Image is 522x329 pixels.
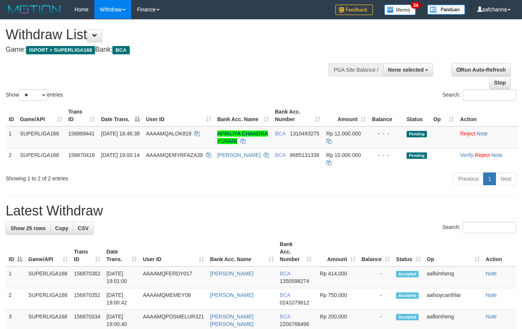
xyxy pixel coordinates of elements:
[442,89,516,101] label: Search:
[407,131,427,137] span: Pending
[78,225,89,231] span: CSV
[483,172,496,185] a: 1
[326,152,361,158] span: Rp 10.000.000
[453,172,484,185] a: Previous
[457,148,519,169] td: · ·
[71,288,103,310] td: 156870352
[393,237,424,266] th: Status: activate to sort column ascending
[25,266,71,288] td: SUPERLIGA168
[68,131,95,137] span: 156869441
[280,300,309,306] span: Copy 0241079812 to clipboard
[6,148,17,169] td: 2
[383,63,433,76] button: None selected
[491,152,502,158] a: Note
[280,292,290,298] span: BCA
[101,131,140,137] span: [DATE] 18:46:38
[329,63,383,76] div: PGA Site Balance /
[280,271,290,277] span: BCA
[326,131,361,137] span: Rp 12.000.000
[315,288,358,310] td: Rp 750,000
[315,237,358,266] th: Amount: activate to sort column ascending
[427,5,465,15] img: panduan.png
[463,222,516,233] input: Search:
[442,222,516,233] label: Search:
[358,288,393,310] td: -
[396,271,419,277] span: Accepted
[369,105,404,126] th: Balance
[6,172,212,182] div: Showing 1 to 2 of 2 entries
[407,152,427,159] span: Pending
[140,288,207,310] td: AAAAMQMEMEY08
[424,237,483,266] th: Op: activate to sort column ascending
[388,67,424,73] span: None selected
[6,203,516,218] h1: Latest Withdraw
[210,271,253,277] a: [PERSON_NAME]
[315,266,358,288] td: Rp 414,000
[217,152,261,158] a: [PERSON_NAME]
[68,152,95,158] span: 156870418
[404,105,430,126] th: Status
[372,130,401,137] div: - - -
[275,152,286,158] span: BCA
[358,266,393,288] td: -
[280,278,309,284] span: Copy 1350598274 to clipboard
[335,5,373,15] img: Feedback.jpg
[6,46,341,54] h4: Game: Bank:
[101,152,140,158] span: [DATE] 19:00:14
[424,266,483,288] td: aafkimheng
[71,266,103,288] td: 156870362
[65,105,98,126] th: Trans ID: activate to sort column ascending
[103,237,140,266] th: Date Trans.: activate to sort column ascending
[217,131,268,144] a: APRILIYA CHANDRA YUNANI
[460,152,473,158] a: Verify
[214,105,272,126] th: Bank Acc. Name: activate to sort column ascending
[477,131,488,137] a: Note
[486,292,497,298] a: Note
[6,237,25,266] th: ID: activate to sort column descending
[280,314,290,320] span: BCA
[207,237,277,266] th: Bank Acc. Name: activate to sort column ascending
[19,89,47,101] select: Showentries
[486,271,497,277] a: Note
[6,222,51,235] a: Show 25 rows
[411,2,421,9] span: 34
[17,126,65,148] td: SUPERLIGA168
[424,288,483,310] td: aafsoycanthlai
[372,151,401,159] div: - - -
[6,4,63,15] img: MOTION_logo.png
[98,105,143,126] th: Date Trans.: activate to sort column descending
[210,292,253,298] a: [PERSON_NAME]
[50,222,73,235] a: Copy
[140,237,207,266] th: User ID: activate to sort column ascending
[384,5,416,15] img: Button%20Memo.svg
[26,46,95,54] span: ISPORT > SUPERLIGA168
[6,27,341,42] h1: Withdraw List
[143,105,214,126] th: User ID: activate to sort column ascending
[11,225,46,231] span: Show 25 rows
[6,89,63,101] label: Show entries
[25,237,71,266] th: Game/API: activate to sort column ascending
[103,288,140,310] td: [DATE] 19:00:42
[73,222,94,235] a: CSV
[55,225,68,231] span: Copy
[486,314,497,320] a: Note
[457,126,519,148] td: ·
[6,105,17,126] th: ID
[71,237,103,266] th: Trans ID: activate to sort column ascending
[290,152,319,158] span: Copy 8685131338 to clipboard
[25,288,71,310] td: SUPERLIGA168
[489,76,511,89] a: Stop
[457,105,519,126] th: Action
[483,237,516,266] th: Action
[6,288,25,310] td: 2
[496,172,516,185] a: Next
[17,148,65,169] td: SUPERLIGA168
[463,89,516,101] input: Search:
[396,314,419,320] span: Accepted
[146,131,192,137] span: AAAAMQALOK818
[475,152,490,158] a: Reject
[451,63,511,76] a: Run Auto-Refresh
[430,105,457,126] th: Op: activate to sort column ascending
[103,266,140,288] td: [DATE] 19:01:00
[17,105,65,126] th: Game/API: activate to sort column ascending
